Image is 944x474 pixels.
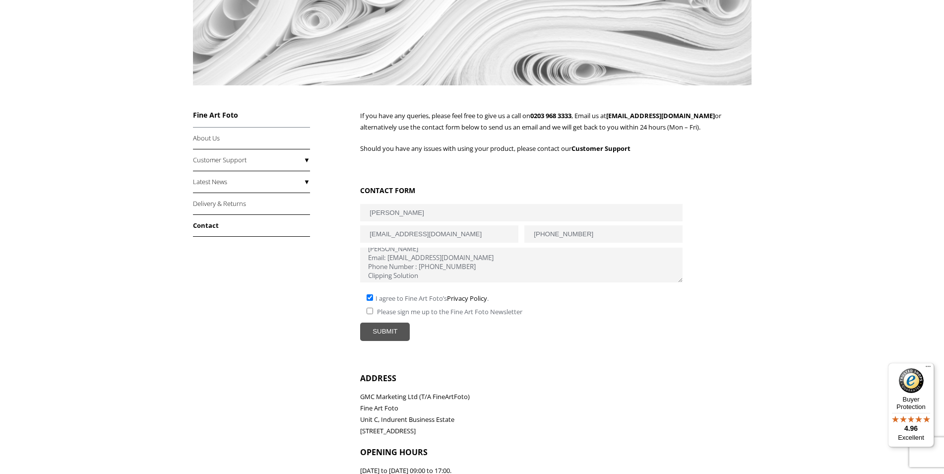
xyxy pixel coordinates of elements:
a: Privacy Policy [447,294,487,303]
p: Should you have any issues with using your product, please contact our [360,143,751,154]
div: I agree to Fine Art Foto’s . [360,289,673,303]
a: Delivery & Returns [193,193,310,215]
p: Buyer Protection [888,396,934,410]
input: Phone [524,225,682,243]
input: Email [360,225,518,243]
a: About Us [193,128,310,149]
h2: OPENING HOURS [360,447,751,458]
button: Trusted Shops TrustmarkBuyer Protection4.96Excellent [888,363,934,447]
span: Please sign me up to the Fine Art Foto Newsletter [376,307,522,316]
input: Name [360,204,683,221]
a: 0203 968 3333 [530,111,571,120]
img: Trusted Shops Trustmark [899,368,924,393]
h3: Fine Art Foto [193,110,310,120]
h2: ADDRESS [360,373,751,384]
a: Customer Support [193,149,310,171]
span: 4.96 [904,424,918,432]
strong: Customer Support [571,144,630,153]
a: [EMAIL_ADDRESS][DOMAIN_NAME] [606,111,715,120]
p: GMC Marketing Ltd (T/A FineArtFoto) Fine Art Foto Unit C, Indurent Business Estate [STREET_ADDRESS] [360,391,751,437]
p: If you have any queries, please feel free to give us a call on , Email us at or alternatively use... [360,110,751,133]
a: Contact [193,215,310,237]
input: SUBMIT [360,323,410,341]
p: Excellent [888,434,934,442]
h3: CONTACT FORM [360,186,673,195]
a: Latest News [193,171,310,193]
button: Menu [922,363,934,375]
